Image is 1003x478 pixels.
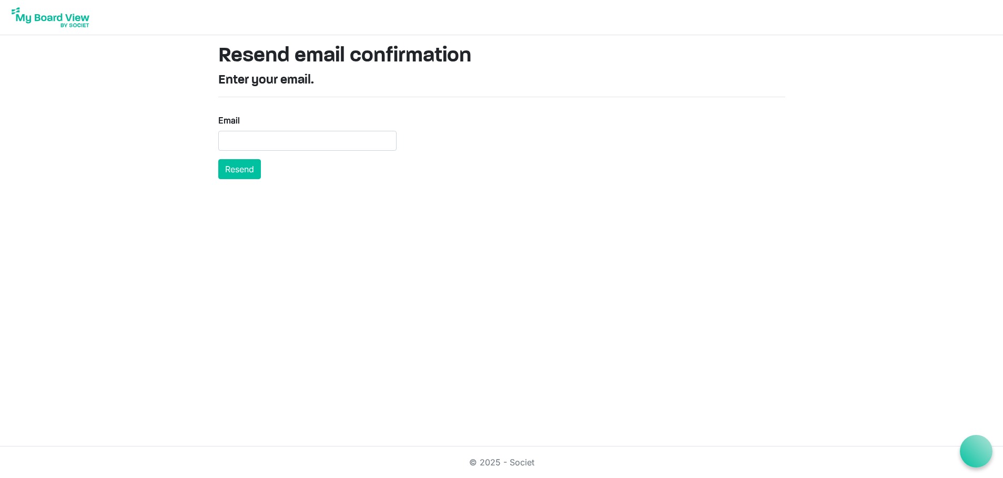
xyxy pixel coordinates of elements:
keeper-lock: Open Keeper Popup [378,134,390,147]
label: Email [218,114,240,127]
h1: Resend email confirmation [218,44,785,69]
img: My Board View Logo [8,4,93,30]
button: Resend [218,159,261,179]
a: © 2025 - Societ [469,457,534,467]
h4: Enter your email. [218,73,785,88]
